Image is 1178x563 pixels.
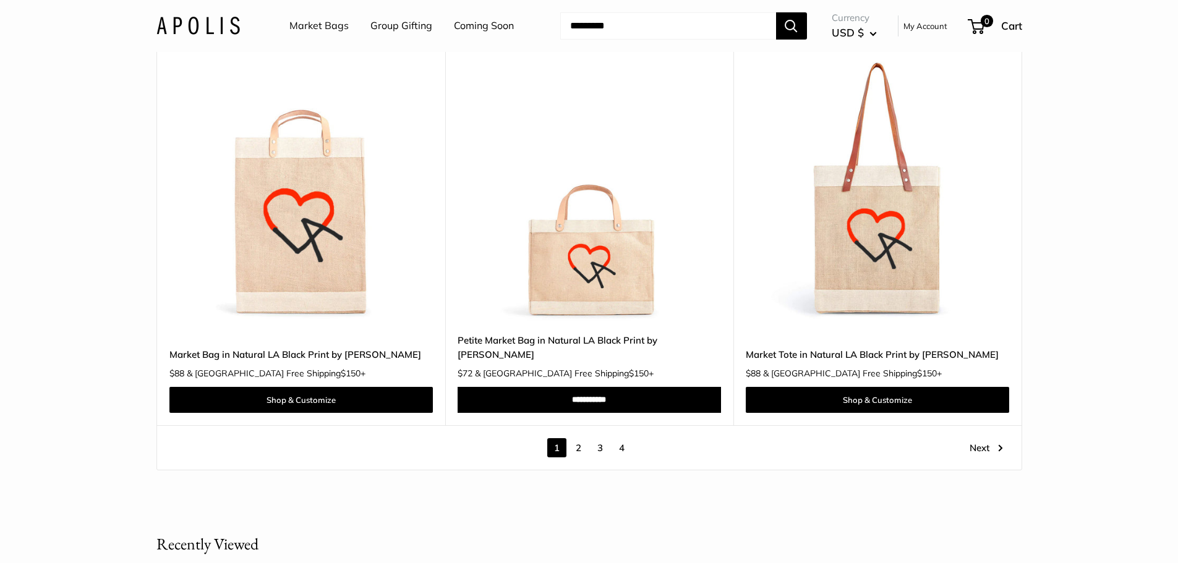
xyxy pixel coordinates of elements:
span: & [GEOGRAPHIC_DATA] Free Shipping + [475,369,654,378]
a: description_Limited Edition collaboration with Geoff McFetridgedescription_All proceeds support L... [746,57,1009,321]
a: 0 Cart [969,16,1022,36]
span: USD $ [832,26,864,39]
input: Search... [560,12,776,40]
a: 4 [612,438,631,457]
img: description_Limited Edition collaboration with Geoff McFetridge [458,57,721,321]
span: Currency [832,9,877,27]
a: 3 [591,438,610,457]
a: Coming Soon [454,17,514,35]
a: My Account [903,19,947,33]
h2: Recently Viewed [156,532,258,556]
img: Apolis [156,17,240,35]
span: & [GEOGRAPHIC_DATA] Free Shipping + [187,369,365,378]
span: $88 [169,368,184,379]
span: 1 [547,438,566,457]
a: Shop & Customize [746,387,1009,413]
span: Cart [1001,19,1022,32]
a: Market Bag in Natural LA Black Print by [PERSON_NAME] [169,347,433,362]
a: Next [970,438,1003,457]
span: & [GEOGRAPHIC_DATA] Free Shipping + [763,369,942,378]
a: description_Limited Edition collaboration with Geoff McFetridgedescription_Super soft and durable... [458,57,721,321]
button: USD $ [832,23,877,43]
span: $150 [629,368,649,379]
a: description_Limited Edition collaboration with Geoff McFetridgedescription_All proceeds support L... [169,57,433,321]
a: Market Tote in Natural LA Black Print by [PERSON_NAME] [746,347,1009,362]
button: Search [776,12,807,40]
img: description_Limited Edition collaboration with Geoff McFetridge [746,57,1009,321]
span: 0 [980,15,992,27]
span: $72 [458,368,472,379]
a: Shop & Customize [169,387,433,413]
a: 2 [569,438,588,457]
span: $150 [341,368,361,379]
a: Market Bags [289,17,349,35]
img: description_Limited Edition collaboration with Geoff McFetridge [169,57,433,321]
a: Petite Market Bag in Natural LA Black Print by [PERSON_NAME] [458,333,721,362]
span: $150 [917,368,937,379]
span: $88 [746,368,761,379]
a: Group Gifting [370,17,432,35]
